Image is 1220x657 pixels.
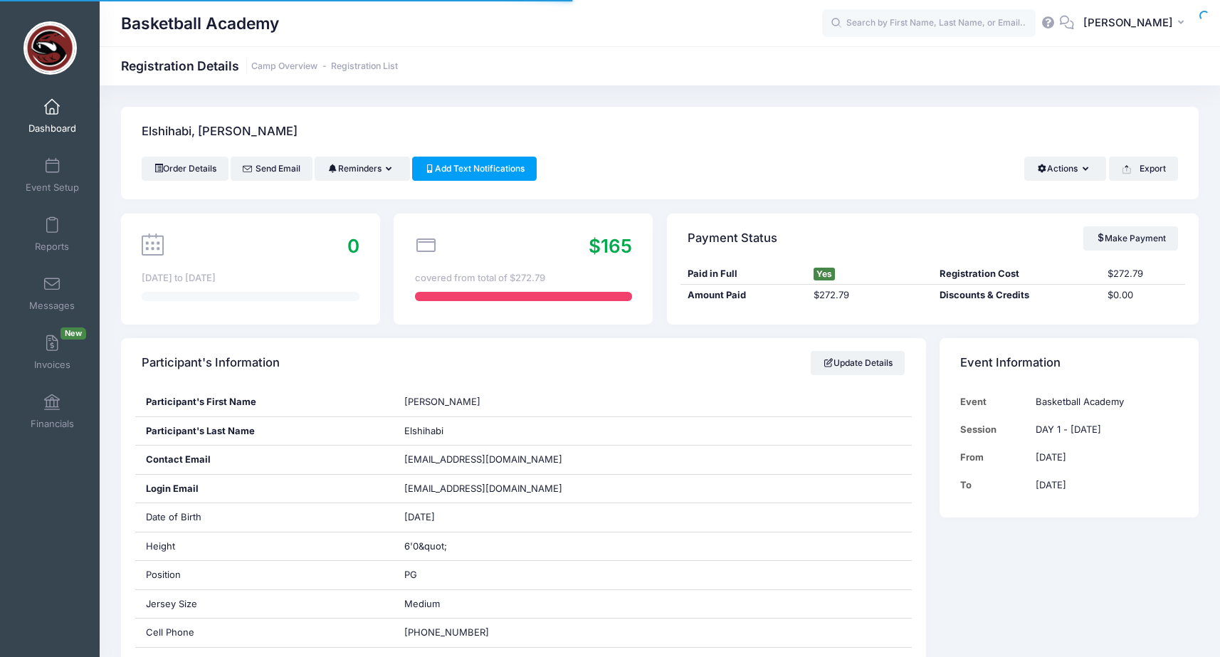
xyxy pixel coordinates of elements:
button: Reminders [315,157,409,181]
a: Send Email [231,157,312,181]
div: Discounts & Credits [932,288,1100,303]
td: Event [960,388,1028,416]
div: Amount Paid [680,288,806,303]
a: Event Setup [19,150,86,200]
input: Search by First Name, Last Name, or Email... [822,9,1036,38]
span: 0 [347,235,359,257]
span: [PERSON_NAME] [1083,15,1173,31]
div: $272.79 [806,288,932,303]
a: Make Payment [1083,226,1178,251]
a: Messages [19,268,86,318]
a: Update Details [811,351,905,375]
span: Dashboard [28,122,76,135]
h1: Basketball Academy [121,7,279,40]
a: Registration List [331,61,398,72]
span: Elshihabi [404,425,443,436]
span: [EMAIL_ADDRESS][DOMAIN_NAME] [404,482,582,496]
h4: Elshihabi, [PERSON_NAME] [142,112,298,152]
button: Export [1109,157,1178,181]
td: DAY 1 - [DATE] [1029,416,1178,443]
a: Camp Overview [251,61,317,72]
div: Height [135,532,394,561]
span: $165 [589,235,632,257]
div: covered from total of $272.79 [415,271,632,285]
span: [PERSON_NAME] [404,396,480,407]
td: To [960,471,1028,499]
span: Invoices [34,359,70,371]
span: PG [404,569,417,580]
span: Medium [404,598,440,609]
img: Basketball Academy [23,21,77,75]
div: Contact Email [135,446,394,474]
td: [DATE] [1029,471,1178,499]
h4: Payment Status [688,218,777,258]
span: Messages [29,300,75,312]
h1: Registration Details [121,58,398,73]
span: New [61,327,86,340]
span: 6'0&quot; [404,540,447,552]
span: Yes [814,268,835,280]
div: [DATE] to [DATE] [142,271,359,285]
a: Add Text Notifications [412,157,537,181]
div: Paid in Full [680,267,806,281]
span: [DATE] [404,511,435,522]
div: Participant's Last Name [135,417,394,446]
div: $272.79 [1100,267,1184,281]
div: Login Email [135,475,394,503]
span: Financials [31,418,74,430]
a: Financials [19,387,86,436]
div: Jersey Size [135,590,394,619]
div: Registration Cost [932,267,1100,281]
div: Participant's First Name [135,388,394,416]
a: Order Details [142,157,228,181]
td: [DATE] [1029,443,1178,471]
h4: Participant's Information [142,343,280,384]
a: Dashboard [19,91,86,141]
span: Reports [35,241,69,253]
td: Basketball Academy [1029,388,1178,416]
button: Actions [1024,157,1106,181]
h4: Event Information [960,343,1061,384]
span: [EMAIL_ADDRESS][DOMAIN_NAME] [404,453,562,465]
td: Session [960,416,1028,443]
td: From [960,443,1028,471]
div: Cell Phone [135,619,394,647]
a: InvoicesNew [19,327,86,377]
div: Date of Birth [135,503,394,532]
a: Reports [19,209,86,259]
span: [PHONE_NUMBER] [404,626,489,638]
span: Event Setup [26,182,79,194]
div: Position [135,561,394,589]
div: $0.00 [1100,288,1184,303]
button: [PERSON_NAME] [1074,7,1199,40]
